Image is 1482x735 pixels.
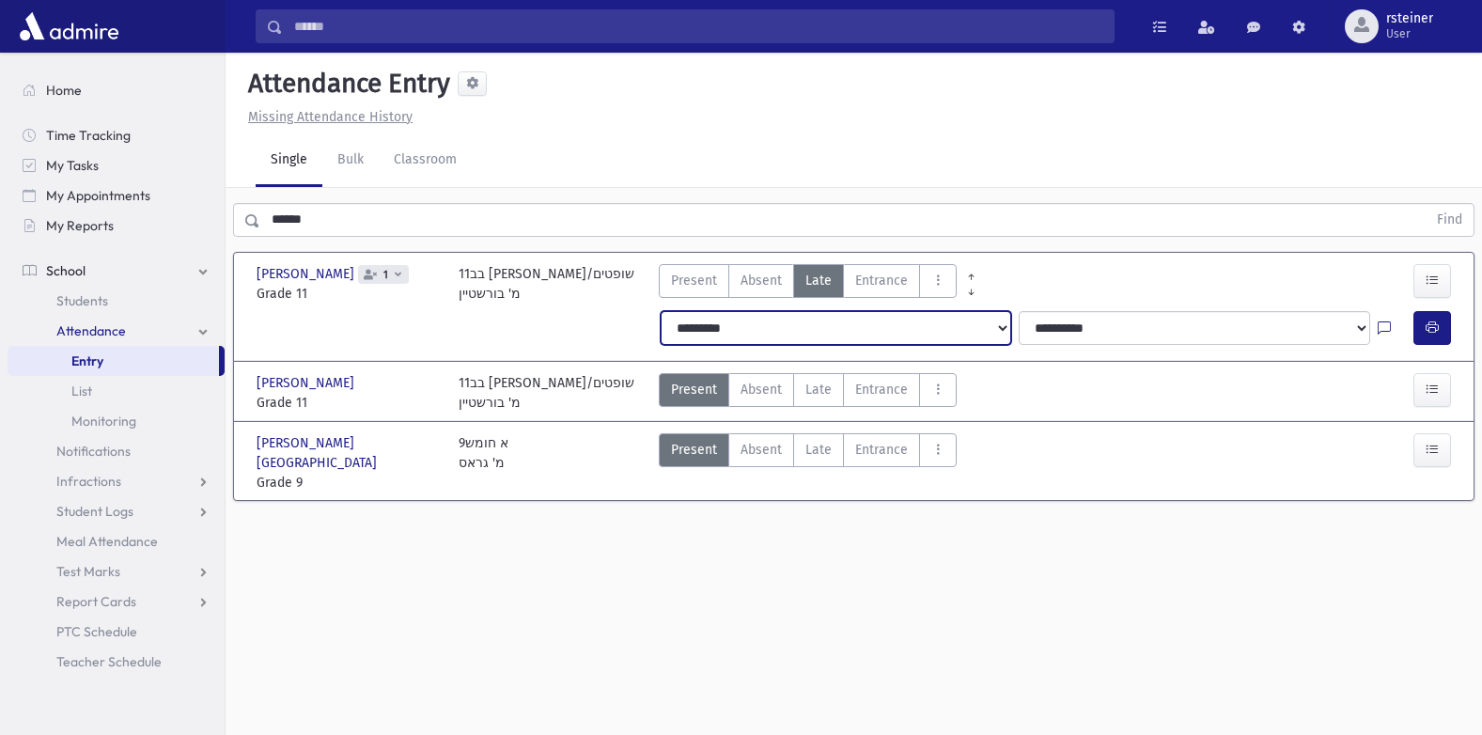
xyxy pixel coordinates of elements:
[659,373,957,413] div: AttTypes
[8,376,225,406] a: List
[257,373,358,393] span: [PERSON_NAME]
[8,406,225,436] a: Monitoring
[56,292,108,309] span: Students
[741,271,782,290] span: Absent
[322,134,379,187] a: Bulk
[659,433,957,493] div: AttTypes
[459,373,634,413] div: בב11 [PERSON_NAME]/שופטים מ' בורשטיין
[8,316,225,346] a: Attendance
[46,262,86,279] span: School
[805,380,832,399] span: Late
[8,75,225,105] a: Home
[8,256,225,286] a: School
[8,466,225,496] a: Infractions
[671,440,717,460] span: Present
[46,217,114,234] span: My Reports
[46,127,131,144] span: Time Tracking
[46,82,82,99] span: Home
[1426,204,1474,236] button: Find
[8,526,225,556] a: Meal Attendance
[659,264,957,304] div: AttTypes
[56,563,120,580] span: Test Marks
[855,440,908,460] span: Entrance
[71,413,136,430] span: Monitoring
[56,503,133,520] span: Student Logs
[241,109,413,125] a: Missing Attendance History
[56,653,162,670] span: Teacher Schedule
[8,180,225,211] a: My Appointments
[8,346,219,376] a: Entry
[71,352,103,369] span: Entry
[257,284,440,304] span: Grade 11
[8,617,225,647] a: PTC Schedule
[56,593,136,610] span: Report Cards
[8,436,225,466] a: Notifications
[71,383,92,399] span: List
[8,647,225,677] a: Teacher Schedule
[741,380,782,399] span: Absent
[8,150,225,180] a: My Tasks
[380,269,392,281] span: 1
[56,533,158,550] span: Meal Attendance
[56,623,137,640] span: PTC Schedule
[459,433,508,493] div: 9א חומש מ' גראס
[855,271,908,290] span: Entrance
[1386,26,1433,41] span: User
[8,556,225,586] a: Test Marks
[248,109,413,125] u: Missing Attendance History
[8,120,225,150] a: Time Tracking
[15,8,123,45] img: AdmirePro
[8,496,225,526] a: Student Logs
[8,211,225,241] a: My Reports
[8,286,225,316] a: Students
[257,264,358,284] span: [PERSON_NAME]
[46,187,150,204] span: My Appointments
[257,393,440,413] span: Grade 11
[257,473,440,493] span: Grade 9
[855,380,908,399] span: Entrance
[8,586,225,617] a: Report Cards
[1386,11,1433,26] span: rsteiner
[56,322,126,339] span: Attendance
[741,440,782,460] span: Absent
[56,443,131,460] span: Notifications
[257,433,440,473] span: [PERSON_NAME][GEOGRAPHIC_DATA]
[671,271,717,290] span: Present
[805,440,832,460] span: Late
[241,68,450,100] h5: Attendance Entry
[805,271,832,290] span: Late
[379,134,472,187] a: Classroom
[256,134,322,187] a: Single
[46,157,99,174] span: My Tasks
[459,264,634,304] div: בב11 [PERSON_NAME]/שופטים מ' בורשטיין
[283,9,1114,43] input: Search
[671,380,717,399] span: Present
[56,473,121,490] span: Infractions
